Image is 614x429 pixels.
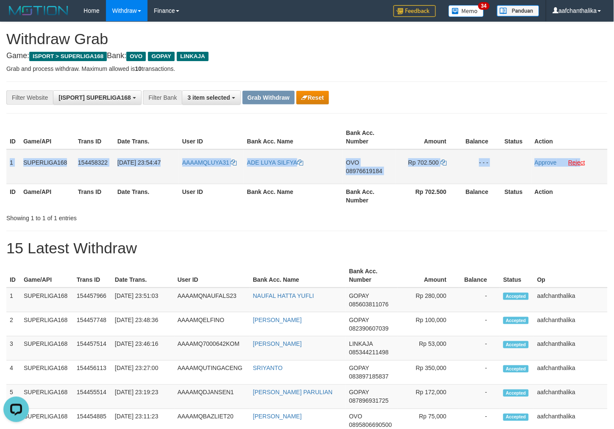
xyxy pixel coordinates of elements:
span: Accepted [503,390,529,397]
th: Bank Acc. Number [343,184,396,208]
td: aafchanthalika [534,385,608,409]
th: Game/API [20,264,73,288]
td: SUPERLIGA168 [20,385,73,409]
td: AAAAMQDJANSEN1 [174,385,250,409]
th: Game/API [20,184,75,208]
td: AAAAMQ7000642KOM [174,336,250,361]
td: 4 [6,361,20,385]
th: Action [531,184,608,208]
th: Balance [459,184,501,208]
td: 154456113 [73,361,112,385]
a: Copy 702500 to clipboard [441,159,447,166]
th: Op [534,264,608,288]
td: aafchanthalika [534,336,608,361]
td: [DATE] 23:48:36 [112,312,174,336]
td: - [459,288,500,312]
td: [DATE] 23:51:03 [112,288,174,312]
th: ID [6,264,20,288]
td: [DATE] 23:27:00 [112,361,174,385]
td: - - - [459,149,501,184]
th: Rp 702.500 [396,184,459,208]
p: Grab and process withdraw. Maximum allowed is transactions. [6,64,608,73]
span: 3 item selected [187,94,230,101]
span: Accepted [503,317,529,324]
th: Bank Acc. Name [244,184,343,208]
span: Copy 085603811076 to clipboard [349,301,388,308]
td: AAAAMQUTINGACENG [174,361,250,385]
a: Reject [569,159,586,166]
td: AAAAMQELFINO [174,312,250,336]
span: GOPAY [349,292,369,299]
td: Rp 100,000 [398,312,459,336]
td: 2 [6,312,20,336]
th: Bank Acc. Number [343,125,396,149]
h1: 15 Latest Withdraw [6,240,608,257]
th: Date Trans. [114,184,179,208]
img: Button%20Memo.svg [449,5,484,17]
th: Bank Acc. Name [250,264,346,288]
th: Status [501,184,531,208]
td: 154455514 [73,385,112,409]
span: GOPAY [349,389,369,396]
button: 3 item selected [182,90,240,105]
span: [ISPORT] SUPERLIGA168 [59,94,131,101]
th: Trans ID [73,264,112,288]
td: Rp 172,000 [398,385,459,409]
a: [PERSON_NAME] [253,341,302,348]
th: ID [6,184,20,208]
span: GOPAY [349,365,369,372]
span: Copy 087896931725 to clipboard [349,398,388,404]
th: Trans ID [75,184,114,208]
h4: Game: Bank: [6,52,608,60]
a: NAUFAL HATTA YUFLI [253,292,314,299]
td: 5 [6,385,20,409]
th: User ID [174,264,250,288]
td: SUPERLIGA168 [20,336,73,361]
img: Feedback.jpg [394,5,436,17]
td: aafchanthalika [534,288,608,312]
span: 34 [478,2,490,10]
th: User ID [179,125,244,149]
td: SUPERLIGA168 [20,149,75,184]
a: Approve [535,159,557,166]
button: Reset [296,91,329,104]
th: Bank Acc. Number [346,264,398,288]
th: Bank Acc. Name [244,125,343,149]
th: Status [500,264,534,288]
td: 154457514 [73,336,112,361]
a: AAAAMQLUYA31 [182,159,237,166]
th: Trans ID [75,125,114,149]
td: 3 [6,336,20,361]
span: Copy 08976619184 to clipboard [346,168,382,174]
img: panduan.png [497,5,539,17]
th: User ID [179,184,244,208]
span: ISPORT > SUPERLIGA168 [29,52,107,61]
span: Copy 085344211498 to clipboard [349,349,388,356]
span: Copy 082390607039 to clipboard [349,325,388,332]
td: - [459,361,500,385]
span: [DATE] 23:54:47 [117,159,161,166]
td: Rp 280,000 [398,288,459,312]
th: Date Trans. [114,125,179,149]
th: Status [501,125,531,149]
a: SRIYANTO [253,365,283,372]
th: Game/API [20,125,75,149]
div: Showing 1 to 1 of 1 entries [6,210,249,222]
td: aafchanthalika [534,361,608,385]
span: Accepted [503,414,529,421]
td: [DATE] 23:46:16 [112,336,174,361]
span: Copy 0895806690500 to clipboard [349,422,392,429]
span: OVO [126,52,146,61]
td: SUPERLIGA168 [20,361,73,385]
th: Date Trans. [112,264,174,288]
a: ADE LUYA SILFYA [247,159,304,166]
span: Accepted [503,365,529,373]
th: ID [6,125,20,149]
th: Amount [396,125,459,149]
td: aafchanthalika [534,312,608,336]
td: 1 [6,288,20,312]
span: Copy 083897185837 to clipboard [349,373,388,380]
button: [ISPORT] SUPERLIGA168 [53,90,141,105]
td: Rp 53,000 [398,336,459,361]
a: [PERSON_NAME] PARULIAN [253,389,333,396]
